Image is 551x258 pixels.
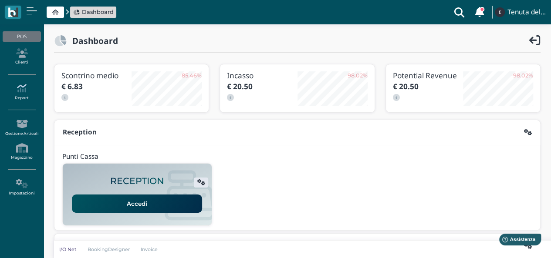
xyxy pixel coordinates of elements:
[63,127,97,137] b: Reception
[110,176,164,186] h2: RECEPTION
[62,153,98,161] h4: Punti Cassa
[82,246,135,253] a: BookingDesigner
[3,140,41,164] a: Magazzino
[3,175,41,199] a: Impostazioni
[61,71,132,80] h3: Scontrino medio
[393,71,463,80] h3: Potential Revenue
[393,81,419,91] b: € 20.50
[59,246,77,253] p: I/O Net
[3,45,41,69] a: Clienti
[72,194,202,213] a: Accedi
[3,31,41,42] div: POS
[61,81,83,91] b: € 6.83
[507,9,546,16] h4: Tenuta del Barco
[82,8,114,16] span: Dashboard
[227,71,297,80] h3: Incasso
[3,116,41,140] a: Gestione Articoli
[67,36,118,45] h2: Dashboard
[489,231,544,251] iframe: Help widget launcher
[495,7,504,17] img: ...
[8,7,18,17] img: logo
[3,80,41,104] a: Report
[26,7,57,13] span: Assistenza
[73,8,114,16] a: Dashboard
[135,246,164,253] a: Invoice
[494,2,546,23] a: ... Tenuta del Barco
[227,81,253,91] b: € 20.50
